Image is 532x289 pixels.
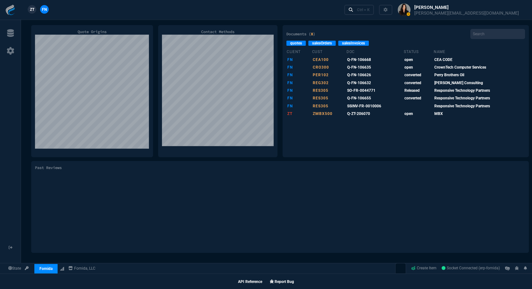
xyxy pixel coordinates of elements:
[286,102,525,110] tr: SSINV-FR-0010006
[286,71,525,79] tr: Q-FN-106626
[346,102,403,110] td: SSINV-FR-0010006
[346,87,403,94] td: SO-FR-0044771
[162,29,274,35] p: Contact Methods
[403,64,433,71] td: open
[403,56,433,63] td: open
[433,79,525,87] td: [PERSON_NAME] Consulting
[442,265,500,271] a: P3VOmgx3oUe5CVg0AAFu
[286,94,312,102] td: FN
[312,79,346,87] td: REG302
[30,7,34,12] span: ZT
[23,265,31,271] a: API TOKEN
[308,41,336,46] a: salesOrders
[403,71,433,79] td: converted
[433,110,525,118] td: MBX
[357,7,369,12] div: Ctrl + K
[35,29,149,35] p: Quote Origins
[286,87,312,94] td: FN
[6,265,23,271] a: Global State
[346,94,403,102] td: Q-FN-106655
[311,31,313,36] span: 8
[433,47,525,56] th: name
[286,102,312,110] td: FN
[346,56,403,63] td: Q-FN-106668
[470,29,525,39] input: Search
[403,47,433,56] th: status
[346,64,403,71] td: Q-FN-106635
[433,87,525,94] td: Responsive Technology Partners
[286,56,312,63] td: FN
[346,110,403,118] td: Q-ZT-206070
[286,79,525,87] tr: Q-FN-106632
[312,47,346,56] th: cust
[403,87,433,94] td: Released
[312,102,346,110] td: RES305
[433,71,525,79] td: Perry Brothers Oil
[346,79,403,87] td: Q-FN-106632
[42,7,47,12] span: FN
[286,94,525,102] tr: Q-FN-106655
[286,79,312,87] td: FN
[312,71,346,79] td: PER102
[433,56,525,63] td: CEA CODE
[66,265,97,271] a: msbcCompanyName
[286,64,312,71] td: FN
[346,71,403,79] td: Q-FN-106626
[433,64,525,71] td: CrownTech Computer Services
[35,165,62,171] p: Past Reviews
[286,71,312,79] td: FN
[286,110,312,118] td: ZT
[312,87,346,94] td: RES305
[338,41,369,46] a: salesInvoices
[521,263,530,274] a: Notifications
[286,41,306,46] a: quotes
[270,279,294,284] a: Report Bug
[312,56,346,63] td: CEA100
[312,64,346,71] td: CRO300
[403,79,433,87] td: converted
[58,264,66,273] a: BigCommerce
[286,110,525,118] tr: Q-ZT-206070
[34,264,58,273] a: Fornida
[312,94,346,102] td: RES305
[286,47,312,56] th: client
[286,64,525,71] tr: Q-FN-106635
[403,94,433,102] td: converted
[512,263,521,274] a: REPORT A BUG
[286,87,525,94] tr: SO-FR-0044771
[238,279,262,284] a: API Reference
[433,102,525,110] td: Responsive Technology Partners
[286,56,525,63] tr: Q-FN-106668
[409,263,439,273] a: Create Item
[442,266,500,270] span: Socket Connected (erp-fornida)
[286,31,315,37] p: Documents ( )
[312,110,346,118] td: ZMBX500
[346,47,403,56] th: doc
[433,94,525,102] td: Responsive Technology Partners
[403,110,433,118] td: open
